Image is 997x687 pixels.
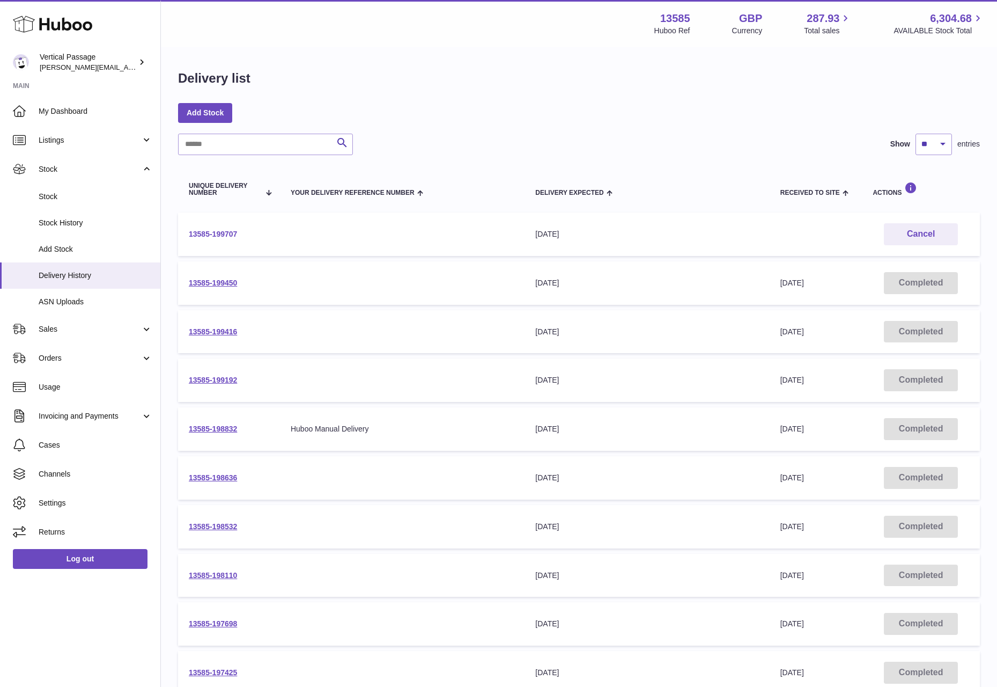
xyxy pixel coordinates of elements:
[39,271,152,281] span: Delivery History
[535,473,758,483] div: [DATE]
[13,549,147,568] a: Log out
[189,327,237,336] a: 13585-199416
[535,668,758,678] div: [DATE]
[189,182,260,196] span: Unique Delivery Number
[873,182,969,196] div: Actions
[780,473,804,482] span: [DATE]
[535,375,758,385] div: [DATE]
[884,223,958,245] button: Cancel
[178,70,250,87] h1: Delivery list
[780,425,804,433] span: [DATE]
[39,218,152,228] span: Stock History
[890,139,910,149] label: Show
[39,324,141,334] span: Sales
[39,164,141,174] span: Stock
[189,279,237,287] a: 13585-199450
[780,327,804,336] span: [DATE]
[535,619,758,629] div: [DATE]
[189,668,237,677] a: 13585-197425
[178,103,232,122] a: Add Stock
[535,278,758,288] div: [DATE]
[189,425,237,433] a: 13585-198832
[291,424,514,434] div: Huboo Manual Delivery
[39,297,152,307] span: ASN Uploads
[780,668,804,677] span: [DATE]
[39,498,152,508] span: Settings
[189,473,237,482] a: 13585-198636
[39,244,152,254] span: Add Stock
[291,189,415,196] span: Your Delivery Reference Number
[804,11,852,36] a: 287.93 Total sales
[780,189,840,196] span: Received to Site
[660,11,690,26] strong: 13585
[39,192,152,202] span: Stock
[535,229,758,239] div: [DATE]
[893,11,984,36] a: 6,304.68 AVAILABLE Stock Total
[39,527,152,537] span: Returns
[39,469,152,479] span: Channels
[535,522,758,532] div: [DATE]
[780,376,804,384] span: [DATE]
[654,26,690,36] div: Huboo Ref
[39,440,152,450] span: Cases
[535,424,758,434] div: [DATE]
[40,52,136,72] div: Vertical Passage
[780,522,804,531] span: [DATE]
[780,279,804,287] span: [DATE]
[39,382,152,392] span: Usage
[39,135,141,145] span: Listings
[189,571,237,580] a: 13585-198110
[39,411,141,421] span: Invoicing and Payments
[780,571,804,580] span: [DATE]
[189,230,237,238] a: 13585-199707
[780,619,804,628] span: [DATE]
[732,26,763,36] div: Currency
[189,522,237,531] a: 13585-198532
[189,619,237,628] a: 13585-197698
[13,54,29,70] img: ryan@verticalpassage.com
[957,139,980,149] span: entries
[39,106,152,116] span: My Dashboard
[535,189,603,196] span: Delivery Expected
[739,11,762,26] strong: GBP
[40,63,215,71] span: [PERSON_NAME][EMAIL_ADDRESS][DOMAIN_NAME]
[807,11,839,26] span: 287.93
[804,26,852,36] span: Total sales
[930,11,972,26] span: 6,304.68
[535,327,758,337] div: [DATE]
[189,376,237,384] a: 13585-199192
[893,26,984,36] span: AVAILABLE Stock Total
[39,353,141,363] span: Orders
[535,571,758,581] div: [DATE]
